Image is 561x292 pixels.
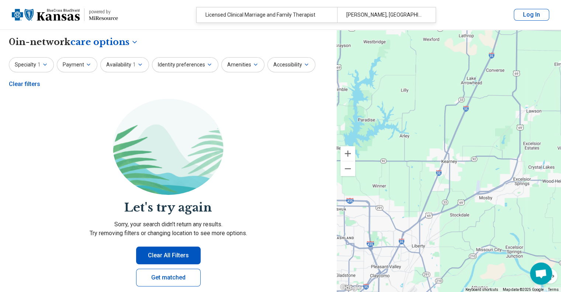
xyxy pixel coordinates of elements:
span: care options [70,36,129,48]
button: Specialty1 [9,57,54,72]
button: Clear All Filters [136,247,201,264]
img: Blue Cross Blue Shield Kansas [12,6,80,24]
p: Sorry, your search didn’t return any results. Try removing filters or changing location to see mo... [9,220,328,238]
button: Availability1 [100,57,149,72]
div: Licensed Clinical Marriage and Family Therapist [197,7,337,23]
button: Care options [70,36,138,48]
button: Identity preferences [152,57,218,72]
button: Accessibility [267,57,315,72]
h1: 0 in-network [9,36,138,48]
div: Clear filters [9,75,40,93]
h2: Let's try again [9,199,328,216]
button: Payment [57,57,97,72]
a: Terms (opens in new tab) [548,288,559,292]
a: Blue Cross Blue Shield Kansaspowered by [12,6,118,24]
a: Get matched [136,269,201,286]
span: 1 [133,61,136,69]
span: Map data ©2025 Google [503,288,544,292]
button: Amenities [221,57,264,72]
div: [PERSON_NAME], [GEOGRAPHIC_DATA] [337,7,431,23]
button: Zoom out [340,161,355,176]
button: Log In [514,9,549,21]
div: Open chat [530,262,552,285]
span: 1 [38,61,41,69]
button: Zoom in [340,146,355,161]
div: powered by [89,8,118,15]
